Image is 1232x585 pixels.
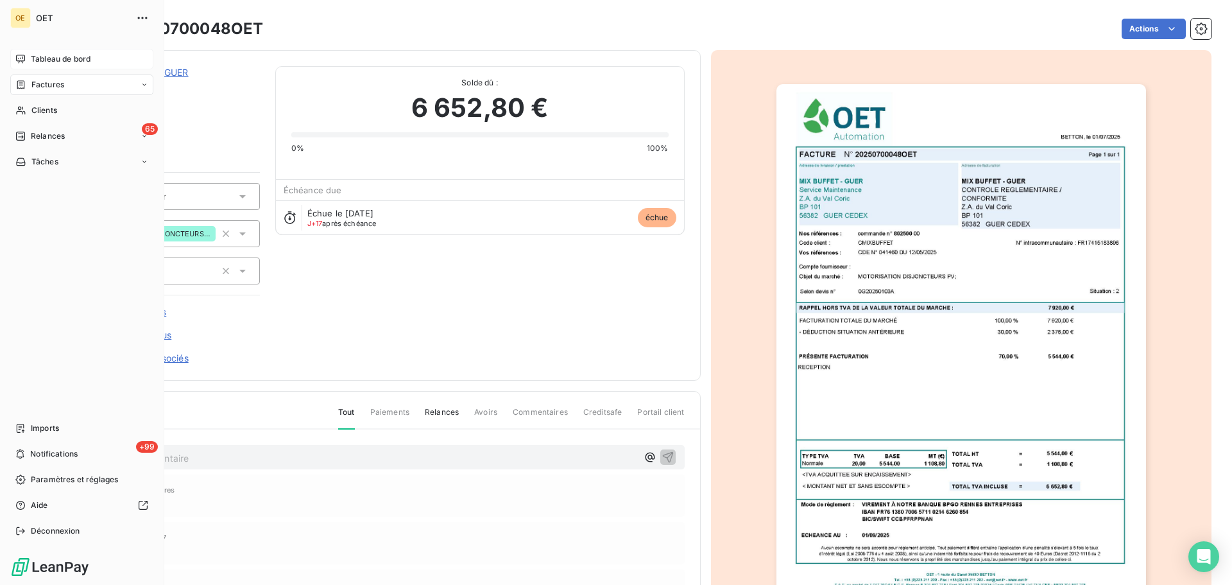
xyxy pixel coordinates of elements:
[31,53,90,65] span: Tableau de bord
[10,557,90,577] img: Logo LeanPay
[411,89,549,127] span: 6 652,80 €
[1188,541,1219,572] div: Open Intercom Messenger
[291,77,669,89] span: Solde dû :
[10,8,31,28] div: OE
[1122,19,1186,39] button: Actions
[284,185,342,195] span: Échéance due
[370,406,409,428] span: Paiements
[638,208,676,227] span: échue
[647,143,669,154] span: 100%
[583,406,622,428] span: Creditsafe
[338,406,355,430] span: Tout
[120,17,263,40] h3: 20250700048OET
[31,423,59,434] span: Imports
[101,82,260,92] span: CMIXBUFFET
[307,220,377,227] span: après échéance
[307,208,373,218] span: Échue le [DATE]
[31,474,118,485] span: Paramètres et réglages
[30,448,78,460] span: Notifications
[136,441,158,453] span: +99
[425,406,459,428] span: Relances
[31,500,48,511] span: Aide
[10,495,153,516] a: Aide
[31,105,57,116] span: Clients
[474,406,497,428] span: Avoirs
[307,219,323,228] span: J+17
[291,143,304,154] span: 0%
[637,406,684,428] span: Portail client
[36,13,128,23] span: OET
[142,123,158,135] span: 65
[31,79,64,91] span: Factures
[31,130,65,142] span: Relances
[31,156,58,168] span: Tâches
[513,406,568,428] span: Commentaires
[31,525,80,537] span: Déconnexion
